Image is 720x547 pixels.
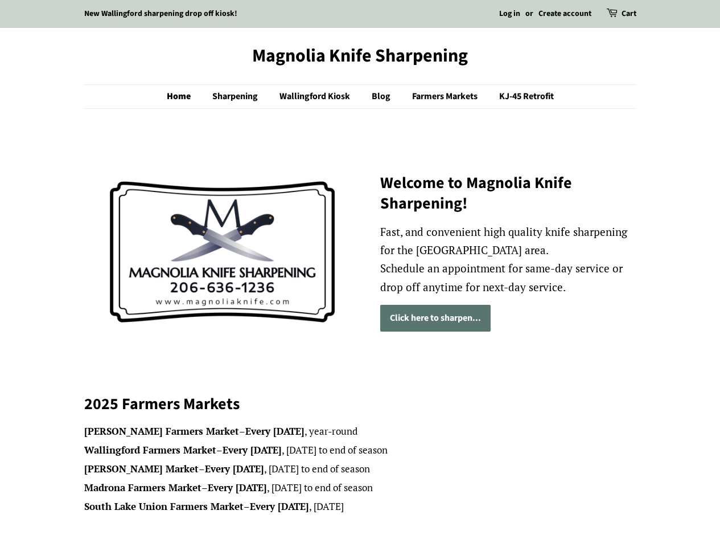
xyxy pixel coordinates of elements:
[84,442,636,459] li: – , [DATE] to end of season
[622,7,636,21] a: Cart
[380,223,636,296] p: Fast, and convenient high quality knife sharpening for the [GEOGRAPHIC_DATA] area. Schedule an ap...
[84,480,636,496] li: – , [DATE] to end of season
[84,500,244,513] strong: South Lake Union Farmers Market
[84,499,636,515] li: – , [DATE]
[84,481,201,494] strong: Madrona Farmers Market
[204,85,269,108] a: Sharpening
[380,173,636,214] h2: Welcome to Magnolia Knife Sharpening!
[499,8,520,19] a: Log in
[404,85,489,108] a: Farmers Markets
[223,443,282,456] strong: Every [DATE]
[525,7,533,21] li: or
[491,85,554,108] a: KJ-45 Retrofit
[84,8,237,19] a: New Wallingford sharpening drop off kiosk!
[250,500,309,513] strong: Every [DATE]
[84,461,636,477] li: – , [DATE] to end of season
[84,45,636,67] a: Magnolia Knife Sharpening
[84,424,239,438] strong: [PERSON_NAME] Farmers Market
[380,305,491,332] a: Click here to sharpen...
[84,423,636,440] li: – , year-round
[167,85,202,108] a: Home
[538,8,591,19] a: Create account
[363,85,402,108] a: Blog
[271,85,361,108] a: Wallingford Kiosk
[84,462,199,475] strong: [PERSON_NAME] Market
[84,443,216,456] strong: Wallingford Farmers Market
[84,394,636,414] h2: 2025 Farmers Markets
[245,424,305,438] strong: Every [DATE]
[205,462,264,475] strong: Every [DATE]
[208,481,267,494] strong: Every [DATE]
